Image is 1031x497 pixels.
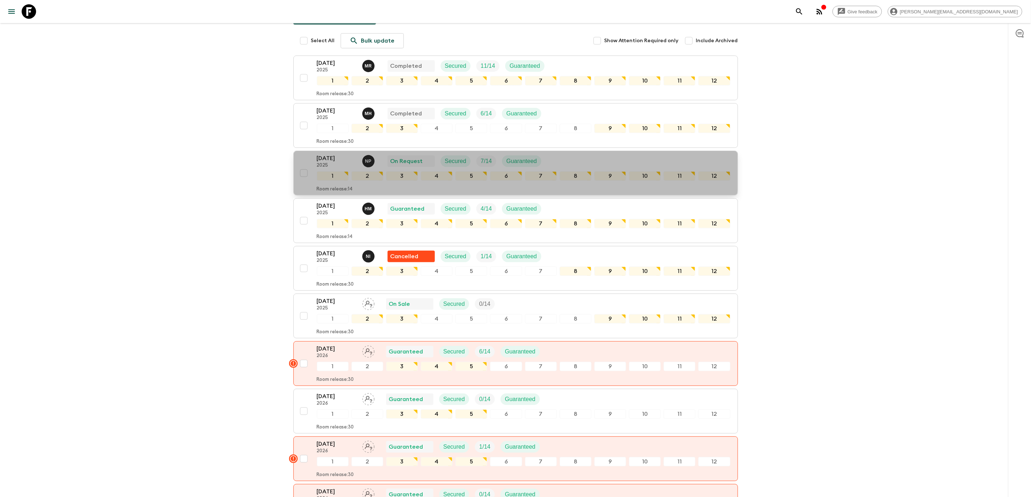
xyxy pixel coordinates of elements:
[505,395,536,404] p: Guaranteed
[698,314,730,324] div: 12
[386,76,418,85] div: 3
[490,362,522,371] div: 6
[441,203,471,215] div: Secured
[293,436,738,481] button: [DATE]2026Assign pack leaderGuaranteedSecuredTrip FillGuaranteed123456789101112Room release:30
[351,267,383,276] div: 2
[481,204,492,213] p: 4 / 14
[293,246,738,291] button: [DATE]2025Naoya IshidaFlash Pack cancellationSecuredTrip FillGuaranteed123456789101112Room releas...
[317,234,353,240] p: Room release: 14
[365,158,372,164] p: N P
[390,62,422,70] p: Completed
[317,163,357,168] p: 2025
[317,219,349,228] div: 1
[455,171,487,181] div: 5
[475,441,495,453] div: Trip Fill
[317,409,349,419] div: 1
[317,440,357,448] p: [DATE]
[351,362,383,371] div: 2
[629,219,661,228] div: 10
[594,409,626,419] div: 9
[455,76,487,85] div: 5
[389,347,423,356] p: Guaranteed
[362,203,376,215] button: HM
[362,348,375,353] span: Assign pack leader
[594,267,626,276] div: 9
[698,171,730,181] div: 12
[317,91,354,97] p: Room release: 30
[366,254,371,259] p: N I
[525,457,557,466] div: 7
[792,4,807,19] button: search adventures
[317,457,349,466] div: 1
[896,9,1022,14] span: [PERSON_NAME][EMAIL_ADDRESS][DOMAIN_NAME]
[479,443,490,451] p: 1 / 14
[506,157,537,166] p: Guaranteed
[455,314,487,324] div: 5
[362,155,376,167] button: NP
[475,346,495,357] div: Trip Fill
[490,314,522,324] div: 6
[594,124,626,133] div: 9
[698,219,730,228] div: 12
[445,62,467,70] p: Secured
[844,9,882,14] span: Give feedback
[390,109,422,118] p: Completed
[479,347,490,356] p: 6 / 14
[481,109,492,118] p: 6 / 14
[386,267,418,276] div: 3
[698,76,730,85] div: 12
[479,395,490,404] p: 0 / 14
[560,362,591,371] div: 8
[389,443,423,451] p: Guaranteed
[317,67,357,73] p: 2025
[445,252,467,261] p: Secured
[351,457,383,466] div: 2
[362,395,375,401] span: Assign pack leader
[698,457,730,466] div: 12
[455,124,487,133] div: 5
[317,392,357,401] p: [DATE]
[439,441,469,453] div: Secured
[594,219,626,228] div: 9
[506,204,537,213] p: Guaranteed
[386,314,418,324] div: 3
[386,409,418,419] div: 3
[444,443,465,451] p: Secured
[629,457,661,466] div: 10
[439,393,469,405] div: Secured
[476,108,496,119] div: Trip Fill
[361,36,395,45] p: Bulk update
[475,393,495,405] div: Trip Fill
[317,258,357,264] p: 2025
[293,389,738,434] button: [DATE]2026Assign pack leaderGuaranteedSecuredTrip FillGuaranteed123456789101112Room release:30
[421,171,453,181] div: 4
[604,37,679,44] span: Show Attention Required only
[317,377,354,383] p: Room release: 30
[664,314,695,324] div: 11
[341,33,404,48] a: Bulk update
[629,124,661,133] div: 10
[362,110,376,115] span: Mayumi Hosokawa
[664,124,695,133] div: 11
[629,76,661,85] div: 10
[365,206,372,212] p: H M
[389,395,423,404] p: Guaranteed
[317,202,357,210] p: [DATE]
[390,157,423,166] p: On Request
[386,362,418,371] div: 3
[490,124,522,133] div: 6
[490,457,522,466] div: 6
[293,198,738,243] button: [DATE]2025Haruhi MakinoGuaranteedSecuredTrip FillGuaranteed123456789101112Room release:14
[362,491,375,496] span: Assign pack leader
[389,300,410,308] p: On Sale
[506,109,537,118] p: Guaranteed
[560,219,591,228] div: 8
[444,395,465,404] p: Secured
[629,267,661,276] div: 10
[525,124,557,133] div: 7
[362,157,376,163] span: Naoko Pogede
[525,362,557,371] div: 7
[445,204,467,213] p: Secured
[455,219,487,228] div: 5
[317,487,357,496] p: [DATE]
